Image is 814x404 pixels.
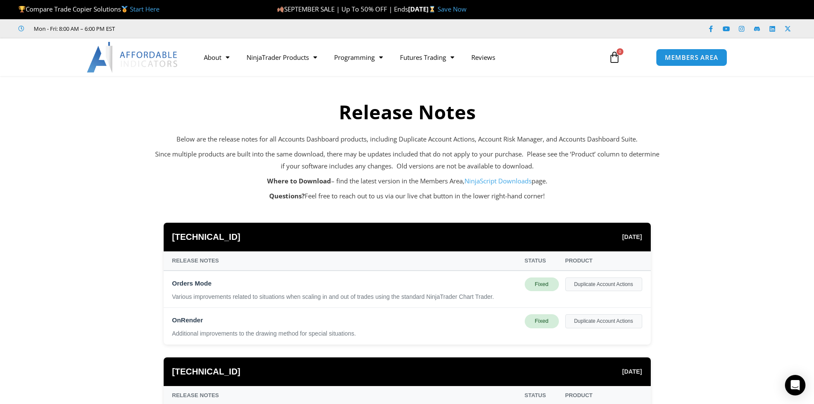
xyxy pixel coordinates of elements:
[195,47,599,67] nav: Menu
[565,314,642,328] div: Duplicate Account Actions
[464,177,532,185] a: NinjaScript Downloads
[155,148,659,172] p: Since multiple products are built into the same download, there may be updates included that do n...
[525,390,559,401] div: Status
[172,293,518,301] div: Various improvements related to situations when scaling in and out of trades using the standard N...
[155,175,659,187] p: – find the latest version in the Members Area, page.
[525,277,559,291] div: Fixed
[172,364,241,380] span: [TECHNICAL_ID]
[277,6,284,12] img: 🍂
[172,256,518,266] div: Release Notes
[596,45,633,70] a: 0
[269,192,305,200] strong: Questions?
[622,231,642,242] span: [DATE]
[565,277,642,291] div: Duplicate Account Actions
[87,42,179,73] img: LogoAI | Affordable Indicators – NinjaTrader
[172,390,518,401] div: Release Notes
[622,366,642,377] span: [DATE]
[172,314,518,326] div: OnRender
[438,5,467,13] a: Save Now
[525,256,559,266] div: Status
[408,5,438,13] strong: [DATE]
[18,5,159,13] span: Compare Trade Copier Solutions
[785,375,805,395] div: Open Intercom Messenger
[277,5,408,13] span: SEPTEMBER SALE | Up To 50% OFF | Ends
[121,6,128,12] img: 🥇
[665,54,718,61] span: MEMBERS AREA
[155,133,659,145] p: Below are the release notes for all Accounts Dashboard products, including Duplicate Account Acti...
[172,229,241,245] span: [TECHNICAL_ID]
[172,277,518,289] div: Orders Mode
[326,47,391,67] a: Programming
[391,47,463,67] a: Futures Trading
[130,5,159,13] a: Start Here
[565,256,642,266] div: Product
[19,6,25,12] img: 🏆
[155,100,659,125] h2: Release Notes
[172,330,518,338] div: Additional improvements to the drawing method for special situations.
[463,47,504,67] a: Reviews
[565,390,642,401] div: Product
[155,190,659,202] p: Feel free to reach out to us via our live chat button in the lower right-hand corner!
[267,177,331,185] strong: Where to Download
[525,314,559,328] div: Fixed
[429,6,435,12] img: ⌛
[238,47,326,67] a: NinjaTrader Products
[617,48,623,55] span: 0
[656,49,727,66] a: MEMBERS AREA
[127,24,255,33] iframe: Customer reviews powered by Trustpilot
[32,24,115,34] span: Mon - Fri: 8:00 AM – 6:00 PM EST
[195,47,238,67] a: About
